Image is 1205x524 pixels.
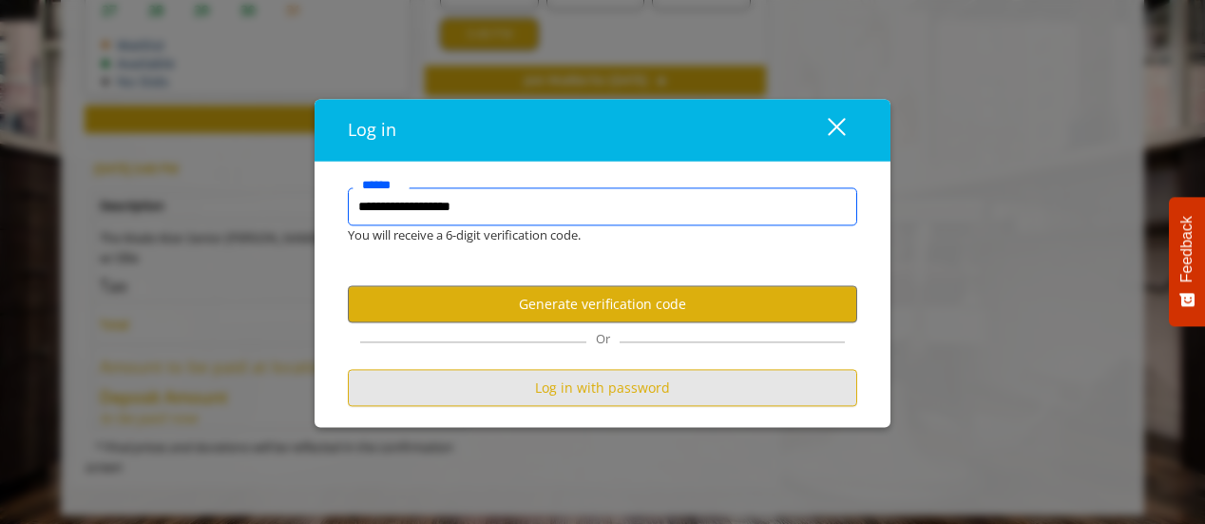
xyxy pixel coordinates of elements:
span: Or [586,331,620,348]
span: Feedback [1178,216,1195,282]
div: You will receive a 6-digit verification code. [334,226,843,246]
button: Feedback - Show survey [1169,197,1205,326]
button: Generate verification code [348,286,857,323]
button: close dialog [793,111,857,150]
div: close dialog [806,116,844,145]
span: Log in [348,119,396,142]
button: Log in with password [348,370,857,407]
